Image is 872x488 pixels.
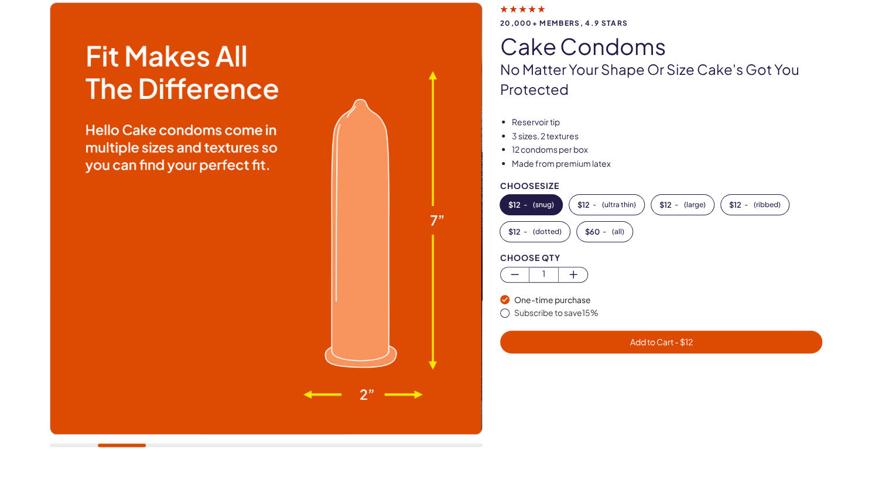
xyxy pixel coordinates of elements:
button: - [500,222,570,242]
span: Add to Cart [630,336,693,347]
span: ( all ) [612,228,624,236]
button: - [651,195,714,215]
li: Made from premium latex [512,158,823,170]
li: Reservoir tip [512,116,823,128]
span: ( large ) [684,201,706,209]
button: - [721,195,789,215]
span: $ 12 [508,228,521,236]
a: 20,000+ members, 4.9 stars [500,4,823,27]
span: $ 12 [508,201,521,209]
span: $ 12 [729,201,741,209]
div: One-time purchase [514,294,823,306]
span: ( ultra thin ) [602,201,636,209]
div: Subscribe to save 15 % [514,307,823,319]
span: $ 12 [659,201,672,209]
span: - $ 12 [673,336,693,347]
span: ( snug ) [533,201,554,209]
span: 20,000+ members, 4.9 stars [500,19,823,27]
button: - [569,195,644,215]
div: Choose Qty [500,253,823,262]
span: ( ribbed ) [754,201,781,209]
span: ( dotted ) [533,228,562,236]
span: $ 60 [585,228,600,236]
span: 1 [529,267,558,281]
li: 3 sizes, 2 textures [512,130,823,142]
button: Add to Cart - $12 [500,331,823,353]
div: Choose Size [500,181,823,190]
li: 12 condoms per box [512,144,823,156]
button: - [577,222,632,242]
button: - [500,195,562,215]
p: No matter your shape or size Cake's got you protected [500,60,823,99]
img: Cake Condoms [50,3,481,434]
span: $ 12 [577,201,590,209]
h1: Cake Condoms [500,34,823,59]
